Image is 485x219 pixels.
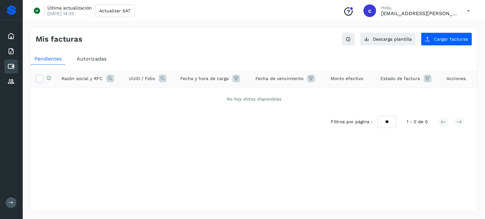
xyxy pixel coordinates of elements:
button: Cargar facturas [421,32,472,46]
span: UUID / Folio [129,75,155,82]
span: Fecha y hora de carga [180,75,229,82]
h4: Mis facturas [36,35,82,44]
span: Autorizadas [77,56,106,62]
p: Hola, [381,5,457,10]
span: Filtros por página : [331,118,372,125]
span: 1 - 0 de 0 [407,118,428,125]
span: Fecha de vencimiento [255,75,303,82]
div: Facturas [4,44,18,58]
button: Descarga plantilla [360,32,416,46]
span: Estado de factura [380,75,420,82]
button: Actualizar SAT [95,4,135,17]
span: Descarga plantilla [373,37,412,41]
span: Actualizar SAT [99,9,130,13]
span: Monto efectivo [331,75,363,82]
div: Inicio [4,29,18,43]
p: coral.lorenzo@clgtransportes.com [381,10,457,16]
p: [DATE] 14:33 [47,11,74,16]
span: Cargar facturas [434,37,468,41]
div: Proveedores [4,75,18,89]
p: Última actualización [47,5,92,11]
span: Pendientes [34,56,62,62]
span: Razón social y RFC [62,75,103,82]
div: No hay datos disponibles [39,96,469,102]
div: Cuentas por pagar [4,60,18,73]
span: Acciones [446,75,466,82]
